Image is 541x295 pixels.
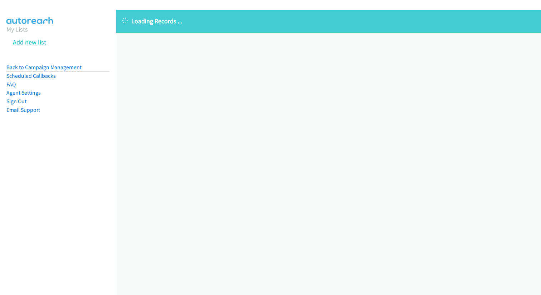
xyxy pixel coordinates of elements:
[6,98,26,105] a: Sign Out
[6,106,40,113] a: Email Support
[6,72,56,79] a: Scheduled Callbacks
[6,64,82,71] a: Back to Campaign Management
[6,89,41,96] a: Agent Settings
[122,16,535,26] p: Loading Records ...
[6,81,16,88] a: FAQ
[6,25,28,33] a: My Lists
[13,38,46,46] a: Add new list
